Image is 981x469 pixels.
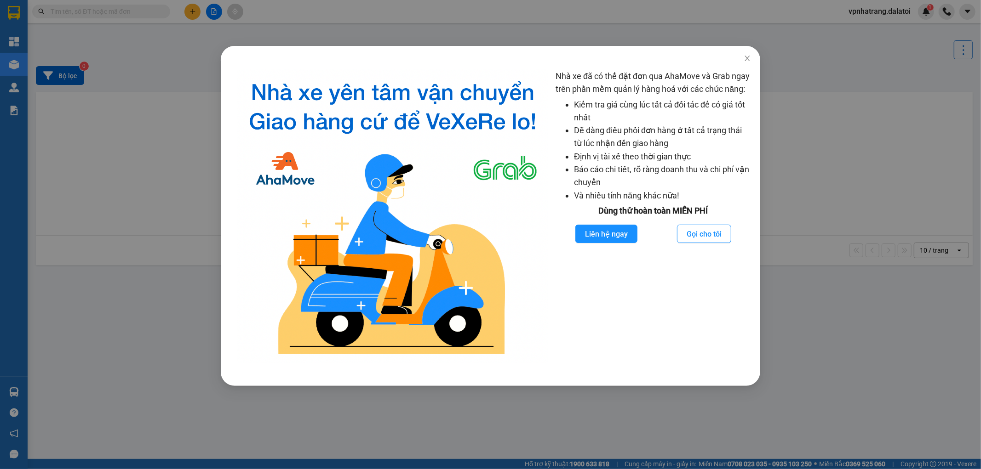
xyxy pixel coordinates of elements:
[574,163,751,189] li: Báo cáo chi tiết, rõ ràng doanh thu và chi phí vận chuyển
[734,46,760,72] button: Close
[575,225,637,243] button: Liên hệ ngay
[574,150,751,163] li: Định vị tài xế theo thời gian thực
[574,124,751,150] li: Dễ dàng điều phối đơn hàng ở tất cả trạng thái từ lúc nhận đến giao hàng
[556,70,751,363] div: Nhà xe đã có thể đặt đơn qua AhaMove và Grab ngay trên phần mềm quản lý hàng hoá với các chức năng:
[677,225,731,243] button: Gọi cho tôi
[237,70,548,363] img: logo
[585,228,628,240] span: Liên hệ ngay
[574,189,751,202] li: Và nhiều tính năng khác nữa!
[574,98,751,124] li: Kiểm tra giá cùng lúc tất cả đối tác để có giá tốt nhất
[687,228,722,240] span: Gọi cho tôi
[744,55,751,62] span: close
[556,204,751,217] div: Dùng thử hoàn toàn MIỄN PHÍ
